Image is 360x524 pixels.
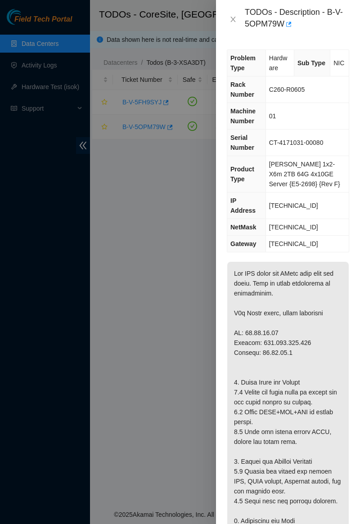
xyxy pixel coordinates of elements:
[269,139,324,146] span: CT-4171031-00080
[227,15,239,24] button: Close
[269,112,276,120] span: 01
[230,240,256,247] span: Gateway
[230,134,254,151] span: Serial Number
[230,224,256,231] span: NetMask
[230,166,254,183] span: Product Type
[269,240,318,247] span: [TECHNICAL_ID]
[333,59,344,67] span: NIC
[269,224,318,231] span: [TECHNICAL_ID]
[230,197,256,214] span: IP Address
[269,202,318,209] span: [TECHNICAL_ID]
[230,107,256,125] span: Machine Number
[297,59,325,67] span: Sub Type
[230,54,256,72] span: Problem Type
[269,86,305,93] span: C260-R0605
[269,161,340,188] span: [PERSON_NAME] 1x2-X6m 2TB 64G 4x10GE Server {E5-2698} {Rev F}
[245,7,349,31] div: TODOs - Description - B-V-5OPM79W
[229,16,237,23] span: close
[269,54,287,72] span: Hardware
[230,81,254,98] span: Rack Number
